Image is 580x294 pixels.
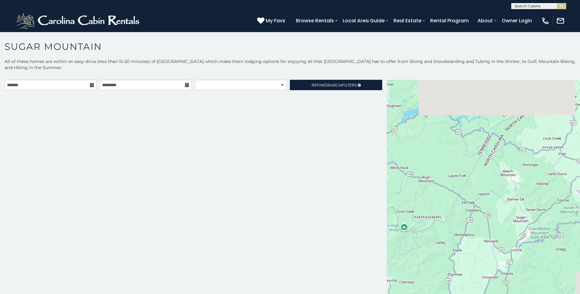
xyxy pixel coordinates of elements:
a: Rental Program [427,15,472,26]
span: Refine Filters [312,83,357,87]
a: RefineSearchFilters [290,80,382,90]
a: Local Area Guide [340,15,388,26]
a: My Favs [257,17,287,25]
span: Search [326,83,342,87]
a: Real Estate [390,15,424,26]
a: Owner Login [499,15,535,26]
a: About [475,15,496,26]
img: mail-regular-white.png [556,17,565,25]
img: White-1-2.png [15,12,142,30]
span: My Favs [266,17,285,24]
a: Browse Rentals [293,15,337,26]
img: phone-regular-white.png [541,17,550,25]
